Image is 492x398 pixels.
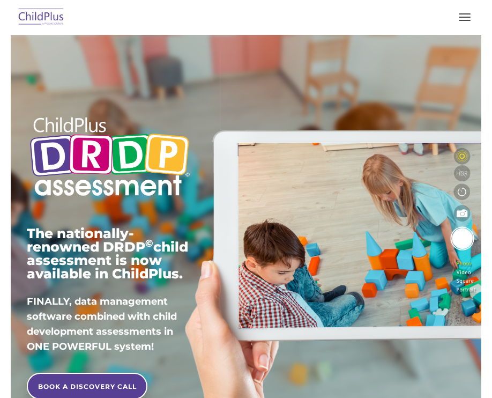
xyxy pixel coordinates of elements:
[27,107,192,208] img: Copyright - DRDP Logo Light
[145,237,153,249] sup: ©
[16,5,66,30] img: ChildPlus by Procare Solutions
[27,225,188,282] span: The nationally-renowned DRDP child assessment is now available in ChildPlus.
[27,296,177,352] span: FINALLY, data management software combined with child development assessments in ONE POWERFUL sys...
